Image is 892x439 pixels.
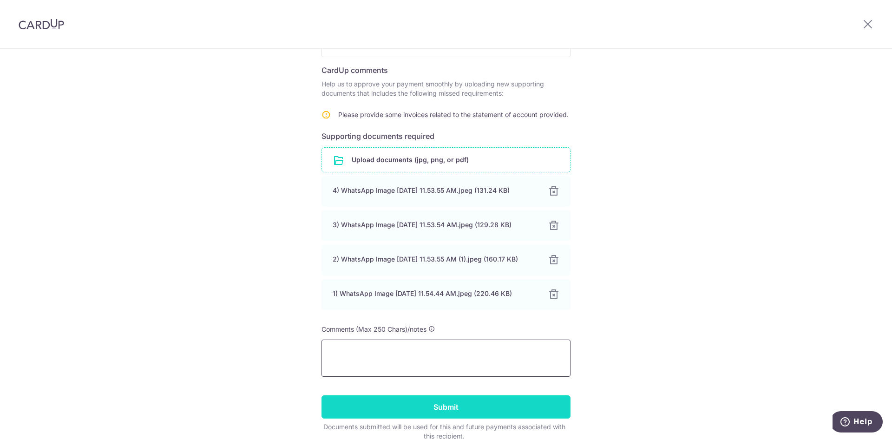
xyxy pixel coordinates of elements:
[338,111,569,118] span: Please provide some invoices related to the statement of account provided.
[833,411,883,434] iframe: Opens a widget where you can find more information
[321,325,426,333] span: Comments (Max 250 Chars)/notes
[321,147,571,172] div: Upload documents (jpg, png, or pdf)
[333,220,537,229] div: 3) WhatsApp Image [DATE] 11.53.54 AM.jpeg (129.28 KB)
[19,19,64,30] img: CardUp
[321,79,571,98] p: Help us to approve your payment smoothly by uploading new supporting documents that includes the ...
[321,395,571,419] input: Submit
[333,255,537,264] div: 2) WhatsApp Image [DATE] 11.53.55 AM (1).jpeg (160.17 KB)
[321,65,571,76] h6: CardUp comments
[333,289,537,298] div: 1) WhatsApp Image [DATE] 11.54.44 AM.jpeg (220.46 KB)
[333,186,537,195] div: 4) WhatsApp Image [DATE] 11.53.55 AM.jpeg (131.24 KB)
[321,131,571,142] h6: Supporting documents required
